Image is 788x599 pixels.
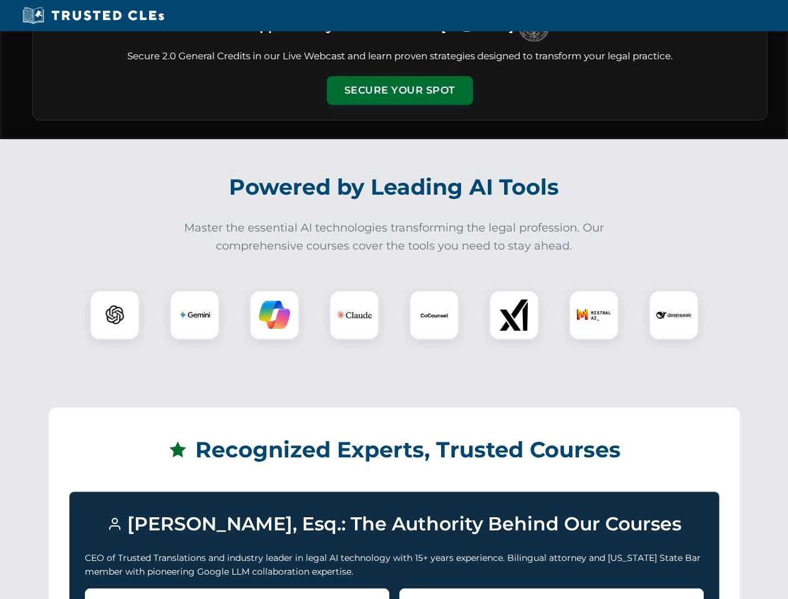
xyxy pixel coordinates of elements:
[69,428,719,472] h2: Recognized Experts, Trusted Courses
[327,76,473,105] button: Secure Your Spot
[85,507,704,541] h3: [PERSON_NAME], Esq.: The Authority Behind Our Courses
[259,299,290,331] img: Copilot Logo
[49,165,740,209] h2: Powered by Leading AI Tools
[419,299,450,331] img: CoCounsel Logo
[649,290,699,340] div: DeepSeek
[179,299,210,331] img: Gemini Logo
[409,290,459,340] div: CoCounsel
[337,298,372,333] img: Claude Logo
[97,297,133,333] img: ChatGPT Logo
[656,298,691,333] img: DeepSeek Logo
[329,290,379,340] div: Claude
[499,299,530,331] img: xAI Logo
[85,551,704,579] p: CEO of Trusted Translations and industry leader in legal AI technology with 15+ years experience....
[489,290,539,340] div: xAI
[176,219,613,255] p: Master the essential AI technologies transforming the legal profession. Our comprehensive courses...
[90,290,140,340] div: ChatGPT
[569,290,619,340] div: Mistral AI
[19,6,168,25] img: Trusted CLEs
[48,49,752,64] p: Secure 2.0 General Credits in our Live Webcast and learn proven strategies designed to transform ...
[170,290,220,340] div: Gemini
[576,298,611,333] img: Mistral AI Logo
[250,290,299,340] div: Copilot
